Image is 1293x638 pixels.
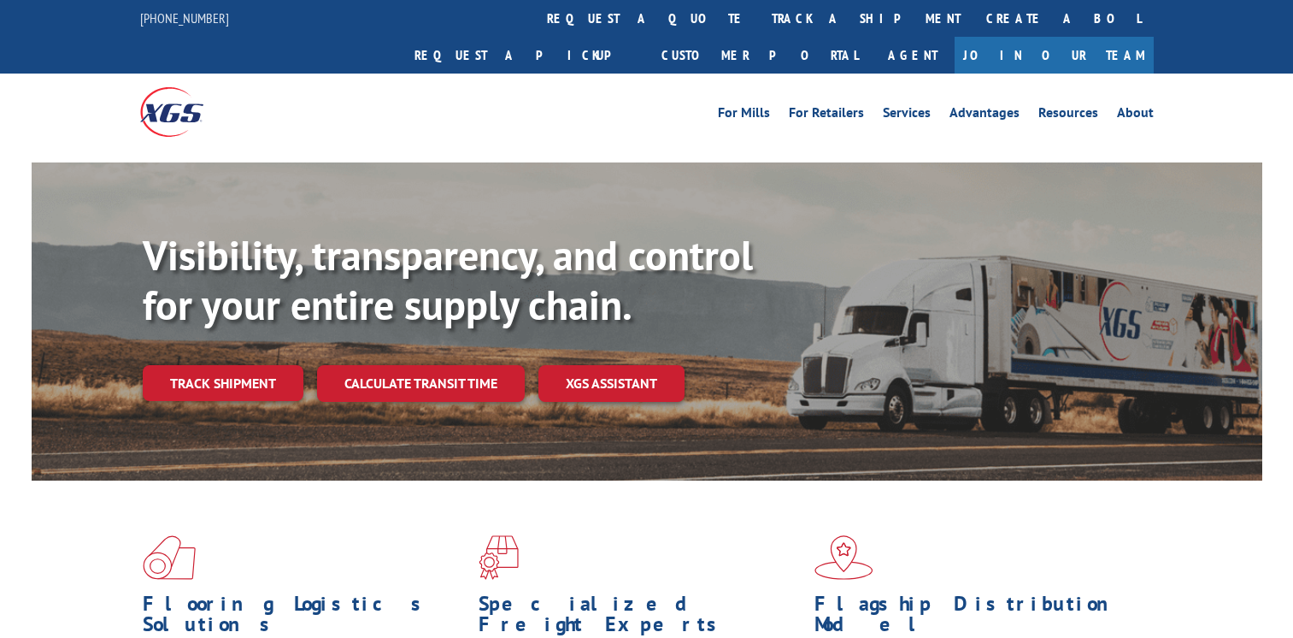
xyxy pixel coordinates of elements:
[649,37,871,74] a: Customer Portal
[317,365,525,402] a: Calculate transit time
[479,535,519,580] img: xgs-icon-focused-on-flooring-red
[140,9,229,27] a: [PHONE_NUMBER]
[143,535,196,580] img: xgs-icon-total-supply-chain-intelligence-red
[402,37,649,74] a: Request a pickup
[955,37,1154,74] a: Join Our Team
[1117,106,1154,125] a: About
[143,228,753,331] b: Visibility, transparency, and control for your entire supply chain.
[538,365,685,402] a: XGS ASSISTANT
[949,106,1020,125] a: Advantages
[814,535,873,580] img: xgs-icon-flagship-distribution-model-red
[1038,106,1098,125] a: Resources
[871,37,955,74] a: Agent
[883,106,931,125] a: Services
[789,106,864,125] a: For Retailers
[143,365,303,401] a: Track shipment
[718,106,770,125] a: For Mills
